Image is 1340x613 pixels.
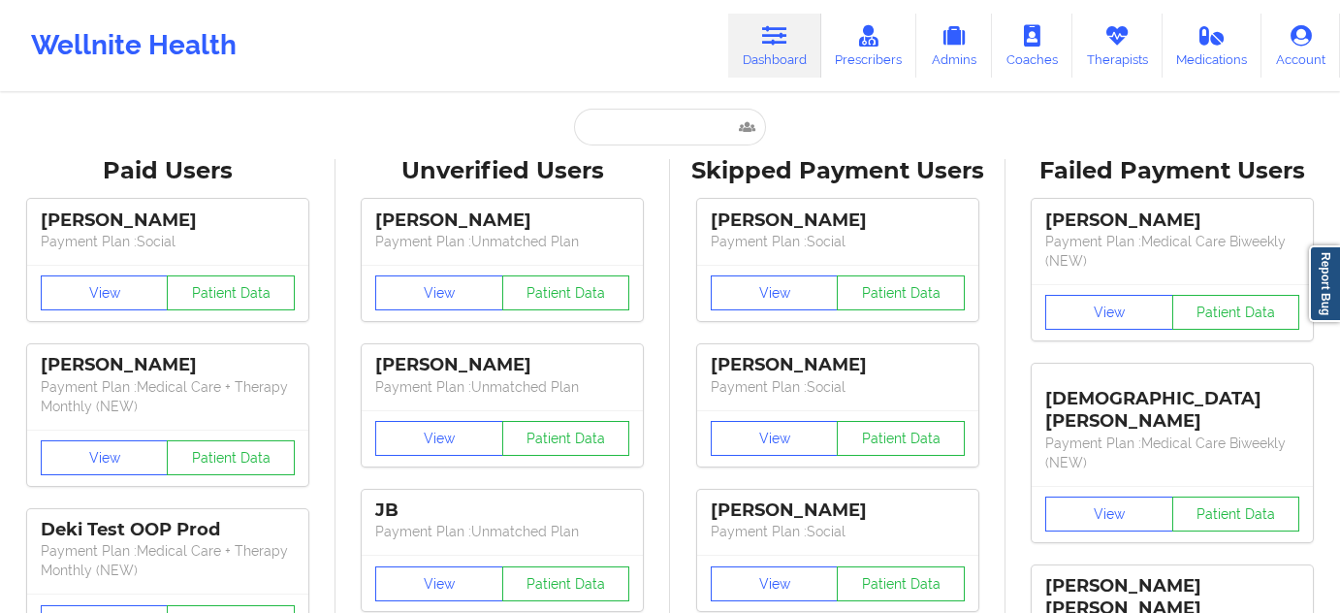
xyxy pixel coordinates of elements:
[1045,497,1173,532] button: View
[349,156,657,186] div: Unverified Users
[1172,497,1300,532] button: Patient Data
[711,210,965,232] div: [PERSON_NAME]
[684,156,992,186] div: Skipped Payment Users
[41,519,295,541] div: Deki Test OOP Prod
[1072,14,1163,78] a: Therapists
[1045,295,1173,330] button: View
[375,275,503,310] button: View
[1045,232,1299,271] p: Payment Plan : Medical Care Biweekly (NEW)
[711,354,965,376] div: [PERSON_NAME]
[375,232,629,251] p: Payment Plan : Unmatched Plan
[41,232,295,251] p: Payment Plan : Social
[1045,210,1299,232] div: [PERSON_NAME]
[1019,156,1327,186] div: Failed Payment Users
[41,440,169,475] button: View
[1172,295,1300,330] button: Patient Data
[728,14,821,78] a: Dashboard
[711,500,965,522] div: [PERSON_NAME]
[502,566,630,601] button: Patient Data
[711,232,965,251] p: Payment Plan : Social
[837,421,965,456] button: Patient Data
[821,14,917,78] a: Prescribers
[502,421,630,456] button: Patient Data
[41,377,295,416] p: Payment Plan : Medical Care + Therapy Monthly (NEW)
[1261,14,1340,78] a: Account
[1045,434,1299,472] p: Payment Plan : Medical Care Biweekly (NEW)
[375,377,629,397] p: Payment Plan : Unmatched Plan
[167,275,295,310] button: Patient Data
[375,421,503,456] button: View
[837,566,965,601] button: Patient Data
[1045,373,1299,433] div: [DEMOGRAPHIC_DATA][PERSON_NAME]
[375,566,503,601] button: View
[711,421,839,456] button: View
[992,14,1072,78] a: Coaches
[375,522,629,541] p: Payment Plan : Unmatched Plan
[167,440,295,475] button: Patient Data
[41,354,295,376] div: [PERSON_NAME]
[41,210,295,232] div: [PERSON_NAME]
[837,275,965,310] button: Patient Data
[41,541,295,580] p: Payment Plan : Medical Care + Therapy Monthly (NEW)
[375,354,629,376] div: [PERSON_NAME]
[711,377,965,397] p: Payment Plan : Social
[1309,245,1340,322] a: Report Bug
[916,14,992,78] a: Admins
[41,275,169,310] button: View
[14,156,322,186] div: Paid Users
[711,522,965,541] p: Payment Plan : Social
[711,275,839,310] button: View
[711,566,839,601] button: View
[375,210,629,232] div: [PERSON_NAME]
[502,275,630,310] button: Patient Data
[375,500,629,522] div: JB
[1163,14,1262,78] a: Medications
